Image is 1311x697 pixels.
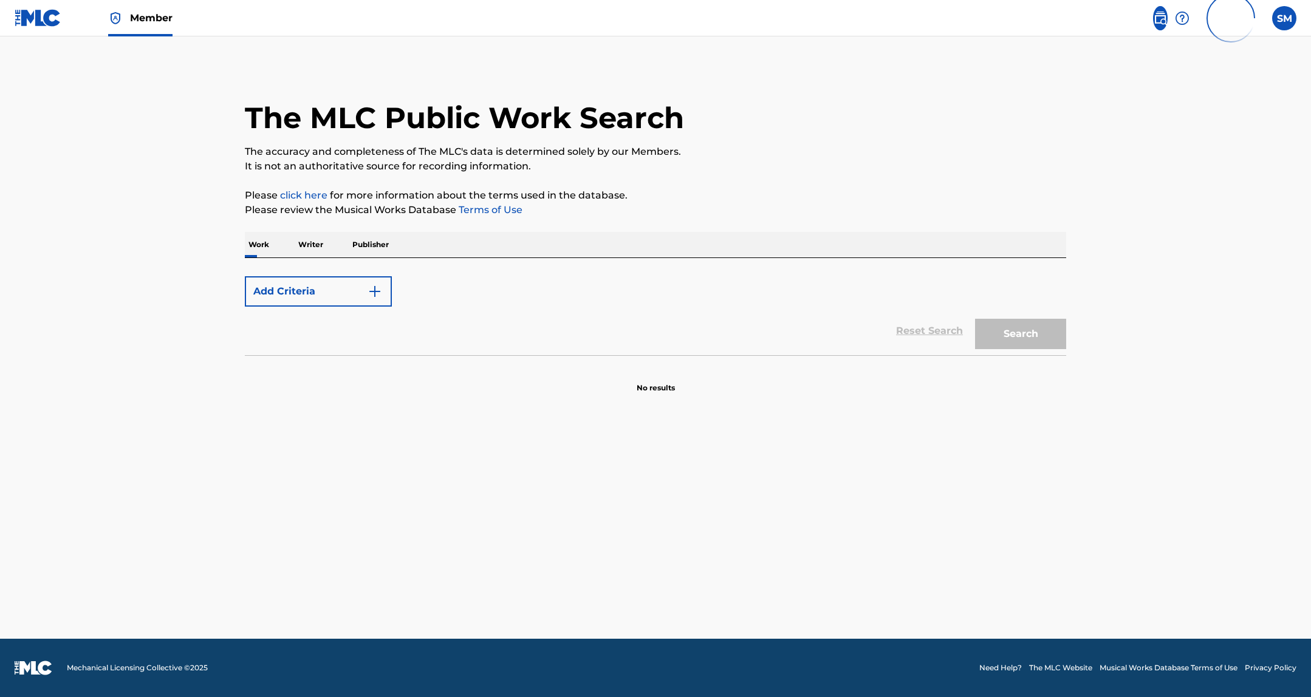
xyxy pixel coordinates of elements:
p: Please review the Musical Works Database [245,203,1066,217]
a: Privacy Policy [1245,662,1296,673]
p: Please for more information about the terms used in the database. [245,188,1066,203]
span: Mechanical Licensing Collective © 2025 [67,662,208,673]
form: Search Form [245,270,1066,355]
img: Top Rightsholder [108,11,123,25]
a: Terms of Use [456,204,522,216]
span: Member [130,11,173,25]
a: The MLC Website [1029,662,1092,673]
p: Work [245,232,273,257]
div: User Menu [1272,6,1296,30]
p: No results [637,368,675,393]
img: 9d2ae6d4665cec9f34b9.svg [368,284,382,299]
p: It is not an authoritative source for recording information. [245,159,1066,174]
img: logo [15,661,52,675]
img: MLC Logo [15,9,61,27]
button: Add Criteria [245,276,392,307]
p: Writer [295,232,327,257]
div: Help [1175,6,1189,30]
img: search [1153,11,1168,25]
p: The accuracy and completeness of The MLC's data is determined solely by our Members. [245,144,1066,159]
a: click here [280,189,327,201]
p: Publisher [349,232,392,257]
a: Public Search [1153,6,1168,30]
a: Musical Works Database Terms of Use [1100,662,1237,673]
img: help [1175,11,1189,25]
a: Need Help? [979,662,1022,673]
iframe: Chat Widget [1250,639,1311,697]
h1: The MLC Public Work Search [245,100,684,136]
